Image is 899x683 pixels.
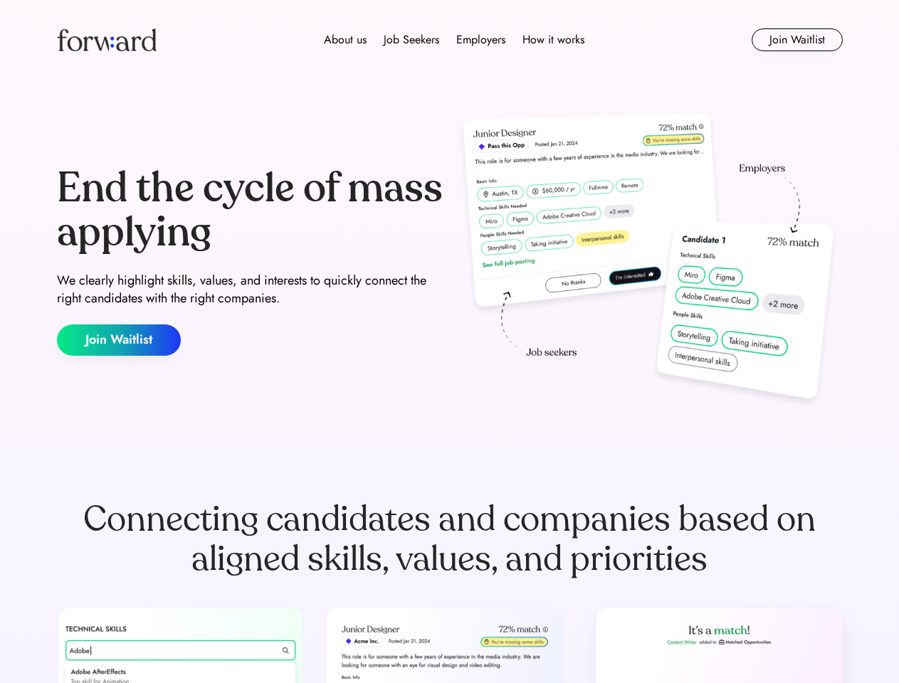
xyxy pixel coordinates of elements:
img: hero-image.png [456,108,843,414]
div: About us [324,31,367,48]
button: Join Waitlist [57,324,181,356]
div: How it works [522,31,584,48]
div: We clearly highlight skills, values, and interests to quickly connect the right candidates with t... [57,272,444,307]
div: End the cycle of mass applying [57,166,444,254]
img: Forward logo [57,28,157,51]
div: Job Seekers [384,31,439,48]
button: Join Waitlist [752,28,843,51]
div: Employers [456,31,505,48]
div: Connecting candidates and companies based on aligned skills, values, and priorities [57,499,843,579]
